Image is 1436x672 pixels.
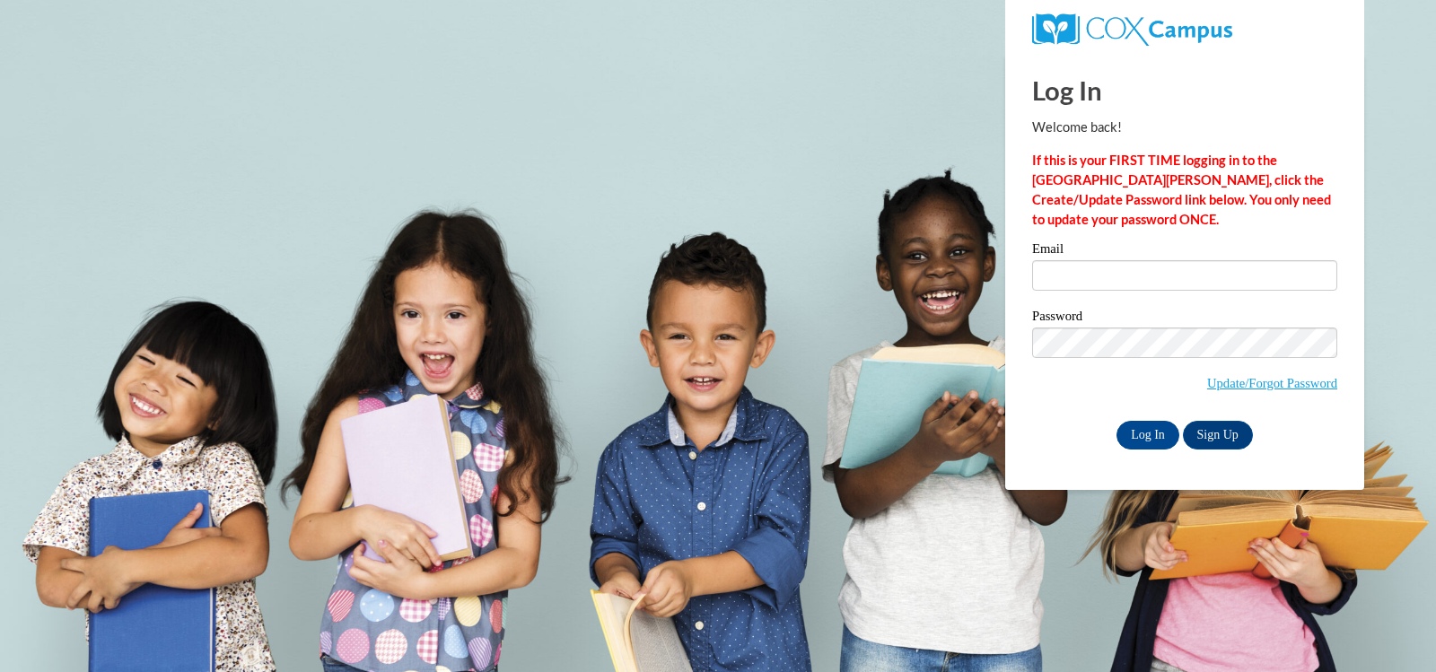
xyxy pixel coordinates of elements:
a: COX Campus [1032,21,1232,36]
a: Update/Forgot Password [1207,376,1337,390]
img: COX Campus [1032,13,1232,46]
label: Email [1032,242,1337,260]
strong: If this is your FIRST TIME logging in to the [GEOGRAPHIC_DATA][PERSON_NAME], click the Create/Upd... [1032,153,1331,227]
a: Sign Up [1183,421,1253,449]
h1: Log In [1032,72,1337,109]
input: Log In [1116,421,1179,449]
p: Welcome back! [1032,118,1337,137]
label: Password [1032,310,1337,327]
